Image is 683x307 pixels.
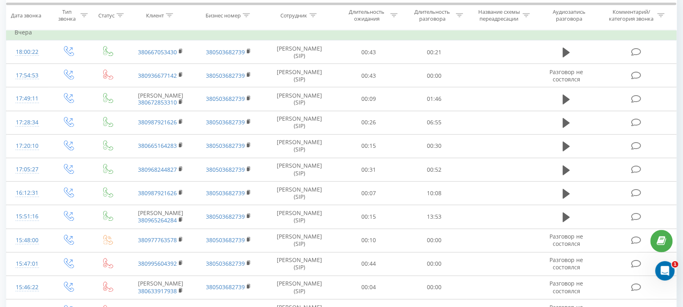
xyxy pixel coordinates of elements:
td: 00:10 [336,229,402,252]
td: 00:21 [402,41,467,64]
span: Разговор не состоялся [550,233,583,248]
a: 380503682739 [206,95,245,103]
div: Тип звонка [55,9,79,22]
td: 00:00 [402,252,467,276]
span: Разговор не состоялся [550,68,583,83]
td: [PERSON_NAME] (SIP) [263,229,336,252]
td: [PERSON_NAME] (SIP) [263,158,336,182]
div: Длительность разговора [411,9,454,22]
div: 17:28:34 [15,115,40,131]
a: 380503682739 [206,166,245,174]
td: 00:09 [336,87,402,111]
td: 00:04 [336,276,402,299]
div: Дата звонка [11,12,41,19]
span: Разговор не состоялся [550,280,583,295]
td: 00:31 [336,158,402,182]
td: [PERSON_NAME] [127,87,195,111]
div: Название схемы переадресации [477,9,521,22]
td: [PERSON_NAME] (SIP) [263,64,336,87]
td: Вчера [6,24,677,41]
div: Длительность ожидания [345,9,388,22]
div: Бизнес номер [206,12,241,19]
div: Комментарий/категория звонка [608,9,655,22]
div: 17:54:53 [15,68,40,83]
a: 380503682739 [206,284,245,291]
td: [PERSON_NAME] (SIP) [263,41,336,64]
td: [PERSON_NAME] (SIP) [263,111,336,134]
div: 17:20:10 [15,139,40,154]
td: 00:00 [402,229,467,252]
iframe: Intercom live chat [655,261,675,281]
div: Клиент [146,12,164,19]
a: 380503682739 [206,72,245,79]
td: 00:44 [336,252,402,276]
div: 15:48:00 [15,233,40,249]
td: [PERSON_NAME] [127,276,195,299]
td: 00:43 [336,64,402,87]
a: 380987921626 [138,119,177,126]
td: [PERSON_NAME] (SIP) [263,252,336,276]
div: 18:00:22 [15,44,40,60]
a: 380968244827 [138,166,177,174]
td: [PERSON_NAME] (SIP) [263,134,336,158]
td: 00:07 [336,182,402,205]
td: [PERSON_NAME] (SIP) [263,205,336,229]
a: 380503682739 [206,213,245,221]
a: 380503682739 [206,190,245,197]
div: Статус [98,12,115,19]
td: 00:43 [336,41,402,64]
td: 00:30 [402,134,467,158]
td: 13:53 [402,205,467,229]
td: [PERSON_NAME] (SIP) [263,182,336,205]
a: 380503682739 [206,237,245,244]
div: Сотрудник [280,12,308,19]
td: 00:15 [336,205,402,229]
a: 380965264284 [138,217,177,224]
div: 17:49:11 [15,91,40,107]
td: 00:00 [402,276,467,299]
a: 380503682739 [206,119,245,126]
a: 380665164283 [138,142,177,150]
td: 01:46 [402,87,467,111]
div: Аудиозапись разговора [543,9,596,22]
a: 380667053430 [138,48,177,56]
td: [PERSON_NAME] [127,205,195,229]
a: 380503682739 [206,142,245,150]
div: 17:05:27 [15,162,40,178]
td: 00:15 [336,134,402,158]
td: 06:55 [402,111,467,134]
a: 380503682739 [206,48,245,56]
td: [PERSON_NAME] (SIP) [263,276,336,299]
a: 380977763578 [138,237,177,244]
td: [PERSON_NAME] (SIP) [263,87,336,111]
span: 1 [672,261,679,268]
a: 380936677142 [138,72,177,79]
a: 380503682739 [206,260,245,268]
div: 15:51:16 [15,209,40,225]
td: 10:08 [402,182,467,205]
td: 00:26 [336,111,402,134]
td: 00:52 [402,158,467,182]
td: 00:00 [402,64,467,87]
div: 15:46:22 [15,280,40,296]
a: 380672853310 [138,99,177,107]
a: 380987921626 [138,190,177,197]
span: Разговор не состоялся [550,256,583,271]
a: 380995604392 [138,260,177,268]
a: 380633917938 [138,288,177,295]
div: 15:47:01 [15,256,40,272]
div: 16:12:31 [15,185,40,201]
